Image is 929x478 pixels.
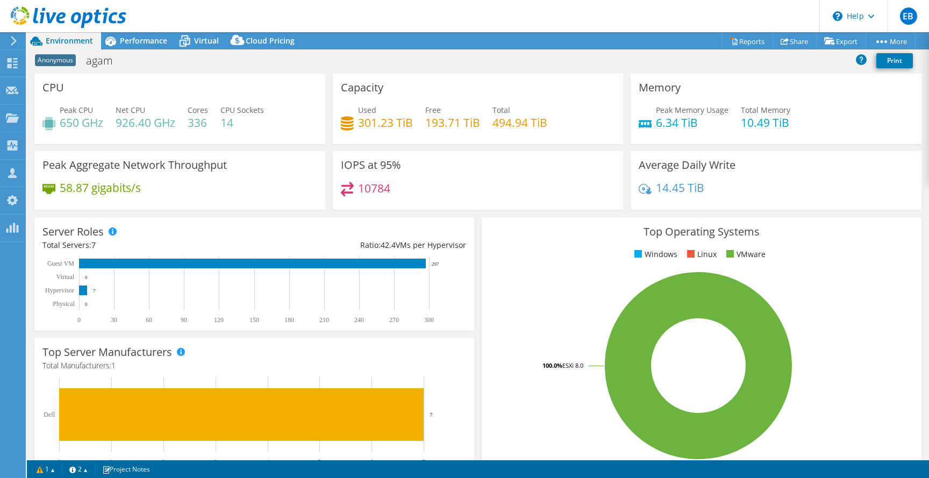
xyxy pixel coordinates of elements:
[93,288,96,294] text: 7
[341,159,401,171] h3: IOPS at 95%
[284,316,294,324] text: 180
[358,117,413,129] h4: 301.23 TiB
[220,117,264,129] h4: 14
[254,239,466,251] div: Ratio: VMs per Hypervisor
[85,302,88,307] text: 0
[773,33,817,49] a: Share
[58,458,61,466] text: 0
[56,273,75,281] text: Virtual
[876,53,913,68] a: Print
[85,275,88,280] text: 0
[656,117,728,129] h4: 6.34 TiB
[35,54,76,66] span: Anonymous
[77,316,81,324] text: 0
[424,316,434,324] text: 300
[724,248,766,260] li: VMware
[47,260,74,267] text: Guest VM
[60,182,141,194] h4: 58.87 gigabits/s
[492,105,510,115] span: Total
[95,462,158,476] a: Project Notes
[381,240,396,250] span: 42.4
[721,33,773,49] a: Reports
[542,361,562,369] tspan: 100.0%
[110,458,113,466] text: 1
[358,105,376,115] span: Used
[354,316,364,324] text: 240
[181,316,187,324] text: 90
[318,458,321,466] text: 5
[319,316,329,324] text: 210
[188,117,208,129] h4: 336
[188,105,208,115] span: Cores
[146,316,152,324] text: 60
[866,33,916,49] a: More
[656,182,704,194] h4: 14.45 TiB
[62,462,95,476] a: 2
[632,248,677,260] li: Windows
[29,462,62,476] a: 1
[214,316,224,324] text: 120
[422,458,425,466] text: 7
[42,82,64,94] h3: CPU
[656,105,728,115] span: Peak Memory Usage
[341,82,383,94] h3: Capacity
[900,8,917,25] span: EB
[816,33,866,49] a: Export
[60,117,103,129] h4: 650 GHz
[833,11,842,21] svg: \n
[741,117,790,129] h4: 10.49 TiB
[194,35,219,46] span: Virtual
[492,117,547,129] h4: 494.94 TiB
[425,105,441,115] span: Free
[111,316,117,324] text: 30
[562,361,583,369] tspan: ESXi 8.0
[741,105,790,115] span: Total Memory
[46,35,93,46] span: Environment
[91,240,96,250] span: 7
[42,346,172,358] h3: Top Server Manufacturers
[214,458,217,466] text: 3
[42,239,254,251] div: Total Servers:
[116,105,145,115] span: Net CPU
[389,316,399,324] text: 270
[120,35,167,46] span: Performance
[249,316,259,324] text: 150
[162,458,165,466] text: 2
[425,117,480,129] h4: 193.71 TiB
[639,159,735,171] h3: Average Daily Write
[42,360,466,372] h4: Total Manufacturers:
[246,35,295,46] span: Cloud Pricing
[116,117,175,129] h4: 926.40 GHz
[358,182,390,194] h4: 10784
[370,458,373,466] text: 6
[42,226,104,238] h3: Server Roles
[639,82,681,94] h3: Memory
[266,458,269,466] text: 4
[111,360,116,370] span: 1
[430,411,433,418] text: 7
[220,105,264,115] span: CPU Sockets
[490,226,913,238] h3: Top Operating Systems
[81,55,130,67] h1: agam
[53,300,75,308] text: Physical
[44,411,55,418] text: Dell
[60,105,93,115] span: Peak CPU
[432,261,439,267] text: 297
[684,248,717,260] li: Linux
[45,287,74,294] text: Hypervisor
[42,159,227,171] h3: Peak Aggregate Network Throughput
